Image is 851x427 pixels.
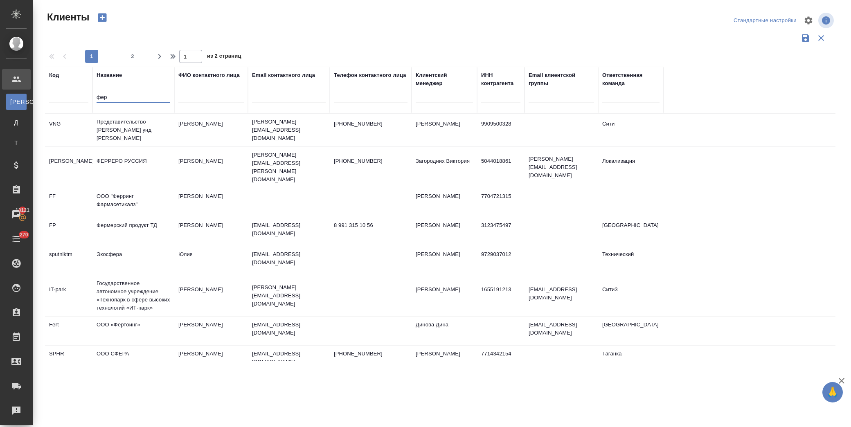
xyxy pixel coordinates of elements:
[92,275,174,316] td: Государственное автономное учреждение «Технопарк в сфере высоких технологий «ИТ-парк»
[477,188,525,217] td: 7704721315
[826,384,840,401] span: 🙏
[126,50,139,63] button: 2
[92,246,174,275] td: Экосфера
[598,153,664,182] td: Локализация
[92,153,174,182] td: ФЕРРЕРО РУССИЯ
[252,350,326,366] p: [EMAIL_ADDRESS][DOMAIN_NAME]
[525,281,598,310] td: [EMAIL_ADDRESS][DOMAIN_NAME]
[10,118,23,126] span: Д
[412,153,477,182] td: Загородних Виктория
[174,317,248,345] td: [PERSON_NAME]
[598,217,664,246] td: [GEOGRAPHIC_DATA]
[45,281,92,310] td: IT-park
[10,139,23,147] span: Т
[252,71,315,79] div: Email контактного лица
[334,157,407,165] p: [PHONE_NUMBER]
[334,71,406,79] div: Телефон контактного лица
[798,30,813,46] button: Сохранить фильтры
[252,283,326,308] p: [PERSON_NAME][EMAIL_ADDRESS][DOMAIN_NAME]
[11,206,34,214] span: 13121
[412,217,477,246] td: [PERSON_NAME]
[174,116,248,144] td: [PERSON_NAME]
[477,116,525,144] td: 9909500328
[252,250,326,267] p: [EMAIL_ADDRESS][DOMAIN_NAME]
[252,321,326,337] p: [EMAIL_ADDRESS][DOMAIN_NAME]
[412,346,477,374] td: [PERSON_NAME]
[174,346,248,374] td: [PERSON_NAME]
[598,246,664,275] td: Технический
[252,118,326,142] p: [PERSON_NAME][EMAIL_ADDRESS][DOMAIN_NAME]
[598,116,664,144] td: Сити
[10,98,23,106] span: [PERSON_NAME]
[477,246,525,275] td: 9729037012
[178,71,240,79] div: ФИО контактного лица
[477,281,525,310] td: 1655191213
[334,350,407,358] p: [PHONE_NUMBER]
[45,188,92,217] td: FF
[252,151,326,184] p: [PERSON_NAME][EMAIL_ADDRESS][PERSON_NAME][DOMAIN_NAME]
[598,317,664,345] td: [GEOGRAPHIC_DATA]
[92,11,112,25] button: Создать
[598,281,664,310] td: Сити3
[334,120,407,128] p: [PHONE_NUMBER]
[818,13,835,28] span: Посмотреть информацию
[174,188,248,217] td: [PERSON_NAME]
[412,281,477,310] td: [PERSON_NAME]
[412,116,477,144] td: [PERSON_NAME]
[49,71,59,79] div: Код
[822,382,843,402] button: 🙏
[92,346,174,374] td: ООО СФЕРА
[174,153,248,182] td: [PERSON_NAME]
[92,317,174,345] td: ООО «Фертоинг»
[92,217,174,246] td: Фермерский продукт ТД
[252,221,326,238] p: [EMAIL_ADDRESS][DOMAIN_NAME]
[477,153,525,182] td: 5044018861
[529,71,594,88] div: Email клиентской группы
[598,346,664,374] td: Таганка
[45,153,92,182] td: [PERSON_NAME]
[334,221,407,229] p: 8 991 315 10 56
[602,71,660,88] div: Ответственная команда
[126,52,139,61] span: 2
[412,317,477,345] td: Динова Дина
[2,204,31,225] a: 13121
[45,11,89,24] span: Клиенты
[412,188,477,217] td: [PERSON_NAME]
[207,51,241,63] span: из 2 страниц
[15,231,33,239] span: 270
[6,114,27,130] a: Д
[45,116,92,144] td: VNG
[92,114,174,146] td: Представительство [PERSON_NAME] унд [PERSON_NAME]
[481,71,520,88] div: ИНН контрагента
[6,135,27,151] a: Т
[45,217,92,246] td: FP
[174,217,248,246] td: [PERSON_NAME]
[45,317,92,345] td: Fert
[174,246,248,275] td: Юлия
[412,246,477,275] td: [PERSON_NAME]
[2,229,31,249] a: 270
[416,71,473,88] div: Клиентский менеджер
[92,188,174,217] td: ООО "Ферринг Фармасетикалз"
[525,317,598,345] td: [EMAIL_ADDRESS][DOMAIN_NAME]
[45,346,92,374] td: SPHR
[813,30,829,46] button: Сбросить фильтры
[477,217,525,246] td: 3123475497
[97,71,122,79] div: Название
[6,94,27,110] a: [PERSON_NAME]
[45,246,92,275] td: sputniktm
[525,151,598,184] td: [PERSON_NAME][EMAIL_ADDRESS][DOMAIN_NAME]
[477,346,525,374] td: 7714342154
[732,14,799,27] div: split button
[799,11,818,30] span: Настроить таблицу
[174,281,248,310] td: [PERSON_NAME]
